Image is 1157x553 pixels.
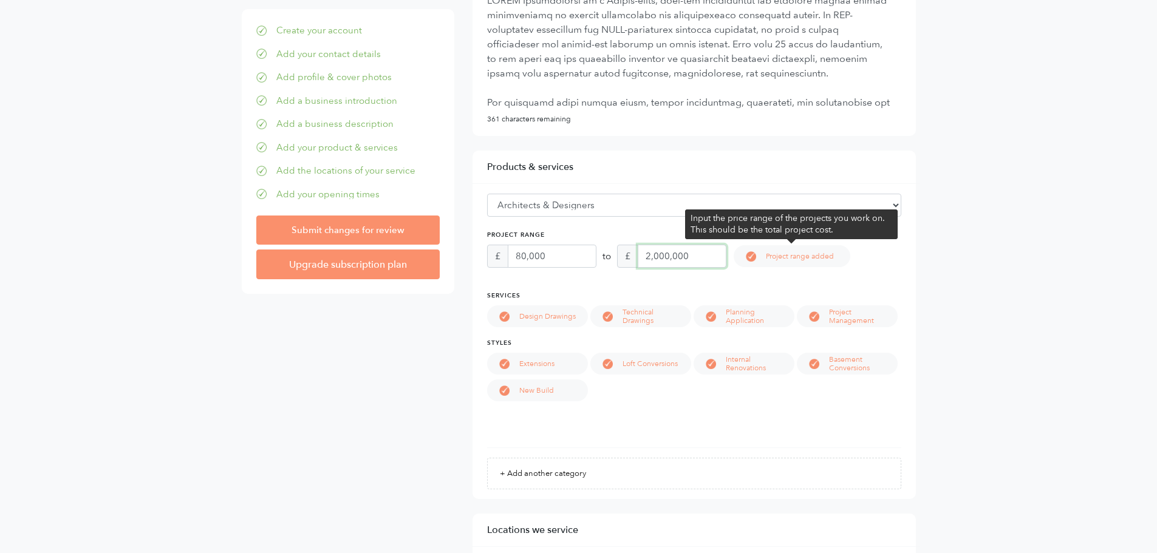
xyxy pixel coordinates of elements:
[276,117,394,131] div: Add a business description
[487,523,901,537] h5: Locations we service
[276,94,397,108] div: Add a business introduction
[602,249,611,263] span: to
[508,245,596,268] input: E.g. £500
[256,215,440,245] input: Submit changes for review
[276,188,380,202] div: Add your opening times
[487,458,901,489] a: + Add another category
[726,308,794,325] p: Planning Application
[638,245,726,268] input: E.g. £10,000
[487,160,901,174] h5: Products & services
[487,112,901,126] p: 361 characters remaining
[276,47,381,61] div: Add your contact details
[276,141,398,155] div: Add your product & services
[487,339,512,348] label: Styles
[623,308,691,325] p: Technical Drawings
[766,252,846,260] p: Project range added
[519,312,588,321] p: Design Drawings
[623,359,690,368] p: Loft Conversions
[829,308,898,325] p: Project Management
[617,245,638,268] span: £
[487,245,508,268] span: £
[726,355,794,372] p: Internal Renovations
[519,386,566,395] p: New Build
[487,291,520,300] label: Services
[276,164,415,178] div: Add the locations of your service
[519,359,567,368] p: Extensions
[829,355,898,372] p: Basement Conversions
[256,249,440,279] a: Upgrade subscription plan
[276,24,362,38] div: Create your account
[487,231,545,240] label: Project range
[276,70,392,84] div: Add profile & cover photos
